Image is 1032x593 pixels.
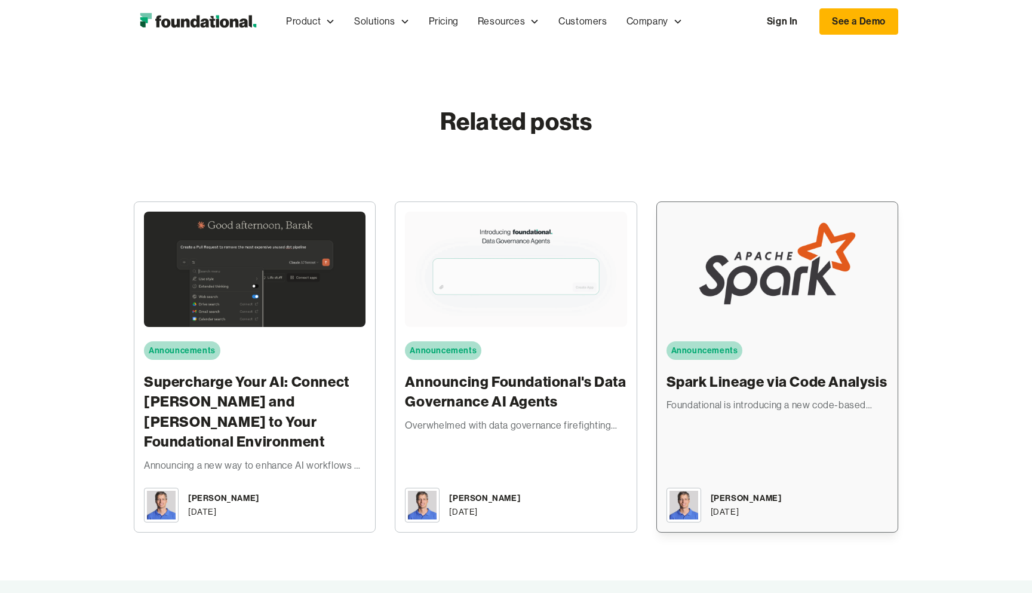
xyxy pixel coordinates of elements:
div: [DATE] [449,505,478,518]
a: AnnouncementsSpark Lineage via Code AnalysisFoundational is introducing a new code-based approach... [656,201,898,532]
img: Foundational Logo [134,10,262,33]
div: Company [617,2,692,41]
div: Overwhelmed with data governance firefighting and never-ending struggles with a long list of requ... [405,418,626,433]
div: Solutions [354,14,395,29]
div: [PERSON_NAME] [711,491,782,505]
div: [PERSON_NAME] [449,491,520,505]
a: Pricing [419,2,468,41]
div: Company [626,14,668,29]
h3: Spark Lineage via Code Analysis [666,372,888,392]
div: Resources [478,14,525,29]
div: Product [286,14,321,29]
div: Announcements [410,344,477,357]
a: AnnouncementsSupercharge Your AI: Connect [PERSON_NAME] and [PERSON_NAME] to Your Foundational En... [134,201,376,532]
a: See a Demo [819,8,898,35]
div: Announcing a new way to enhance AI workflows by connecting tools like [PERSON_NAME] and [PERSON_N... [144,458,365,473]
div: Resources [468,2,549,41]
a: AnnouncementsAnnouncing Foundational's Data Governance AI AgentsOverwhelmed with data governance ... [395,201,637,532]
div: Product [277,2,345,41]
a: Customers [549,2,616,41]
div: Announcements [671,344,738,357]
h3: Supercharge Your AI: Connect [PERSON_NAME] and [PERSON_NAME] to Your Foundational Environment [144,372,365,452]
div: Announcements [149,344,216,357]
div: [DATE] [711,505,739,518]
img: Barak Fargoun [669,491,698,519]
a: home [134,10,262,33]
h3: Announcing Foundational's Data Governance AI Agents [405,372,626,412]
iframe: Chat Widget [972,536,1032,593]
img: Barak Fargoun [147,491,176,519]
img: Barak Fargoun [408,491,437,519]
h2: Related posts [440,105,592,138]
div: [PERSON_NAME] [188,491,259,505]
a: Sign In [755,9,810,34]
div: Foundational is introducing a new code-based approach to Spark data lineage, addressing the limit... [666,398,888,413]
div: [DATE] [188,505,217,518]
div: Solutions [345,2,419,41]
